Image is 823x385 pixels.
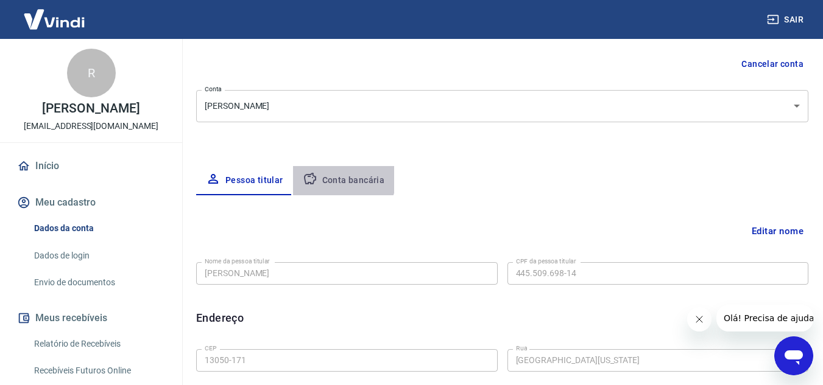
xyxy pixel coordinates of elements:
[205,344,216,353] label: CEP
[196,166,293,195] button: Pessoa titular
[765,9,808,31] button: Sair
[15,305,168,331] button: Meus recebíveis
[205,257,270,266] label: Nome da pessoa titular
[716,305,813,331] iframe: Mensagem da empresa
[7,9,102,18] span: Olá! Precisa de ajuda?
[736,53,808,75] button: Cancelar conta
[15,153,168,179] a: Início
[29,270,168,295] a: Envio de documentos
[205,85,222,94] label: Conta
[196,310,244,326] h6: Endereço
[516,257,576,266] label: CPF da pessoa titular
[747,220,808,243] button: Editar nome
[774,336,813,375] iframe: Botão para abrir a janela de mensagens
[29,243,168,268] a: Dados de login
[29,331,168,356] a: Relatório de Recebíveis
[293,166,395,195] button: Conta bancária
[29,216,168,241] a: Dados da conta
[29,358,168,383] a: Recebíveis Futuros Online
[67,49,116,97] div: R
[196,90,808,122] div: [PERSON_NAME]
[24,120,158,133] p: [EMAIL_ADDRESS][DOMAIN_NAME]
[516,344,528,353] label: Rua
[15,189,168,216] button: Meu cadastro
[42,102,140,115] p: [PERSON_NAME]
[15,1,94,38] img: Vindi
[687,307,712,331] iframe: Fechar mensagem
